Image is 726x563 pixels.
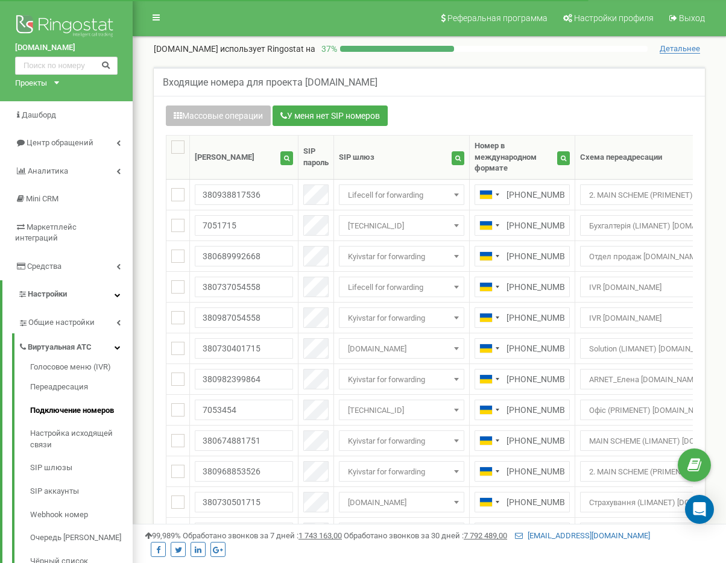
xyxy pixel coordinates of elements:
[154,43,315,55] p: [DOMAIN_NAME]
[475,307,570,328] input: 050 123 4567
[22,110,56,119] span: Дашборд
[343,187,460,204] span: Lifecell for forwarding
[475,247,503,266] div: Telephone country code
[339,184,464,205] span: Lifecell for forwarding
[220,44,315,54] span: использует Ringostat на
[28,166,68,175] span: Аналитика
[30,503,133,527] a: Webhook номер
[475,461,570,482] input: 050 123 4567
[339,369,464,389] span: Kyivstar for forwarding
[475,339,503,358] div: Telephone country code
[27,262,62,271] span: Средства
[475,338,570,359] input: 050 123 4567
[343,310,460,327] span: Kyivstar for forwarding
[26,194,58,203] span: Mini CRM
[343,464,460,480] span: Kyivstar for forwarding
[145,531,181,540] span: 99,989%
[475,215,570,236] input: 050 123 4567
[339,492,464,512] span: csbc.lifecell.ua
[343,218,460,234] span: 91.210.116.35
[574,13,654,23] span: Настройки профиля
[475,185,503,204] div: Telephone country code
[475,400,503,420] div: Telephone country code
[28,289,67,298] span: Настройки
[339,461,464,482] span: Kyivstar for forwarding
[339,246,464,266] span: Kyivstar for forwarding
[475,184,570,205] input: 050 123 4567
[339,523,464,543] span: No registration
[15,222,77,243] span: Маркетплейс интеграций
[343,402,460,419] span: 91.210.116.35
[339,215,464,236] span: 91.210.116.35
[30,480,133,503] a: SIP аккаунты
[28,342,92,353] span: Виртуальная АТС
[339,277,464,297] span: Lifecell for forwarding
[475,492,503,512] div: Telephone country code
[580,152,662,163] div: Схема переадресации
[15,42,118,54] a: [DOMAIN_NAME]
[195,152,254,163] div: [PERSON_NAME]
[475,400,570,420] input: 050 123 4567
[515,531,650,540] a: [EMAIL_ADDRESS][DOMAIN_NAME]
[183,531,342,540] span: Обработано звонков за 7 дней :
[18,309,133,333] a: Общие настройки
[30,399,133,423] a: Подключение номеров
[685,495,714,524] div: Open Intercom Messenger
[475,523,503,543] div: Telephone country code
[15,78,47,89] div: Проекты
[475,370,503,389] div: Telephone country code
[18,333,133,358] a: Виртуальная АТС
[475,492,570,512] input: 050 123 4567
[15,12,118,42] img: Ringostat logo
[27,138,93,147] span: Центр обращений
[447,13,548,23] span: Реферальная программа
[30,526,133,550] a: Очередь [PERSON_NAME]
[298,136,334,180] th: SIP пароль
[343,371,460,388] span: Kyivstar for forwarding
[475,430,570,451] input: 050 123 4567
[339,307,464,328] span: Kyivstar for forwarding
[343,248,460,265] span: Kyivstar for forwarding
[163,77,377,88] h5: Входящие номера для проекта [DOMAIN_NAME]
[339,400,464,420] span: 91.210.116.35
[475,246,570,266] input: 050 123 4567
[475,523,570,543] input: 050 123 4567
[15,57,118,75] input: Поиск по номеру
[339,430,464,451] span: Kyivstar for forwarding
[475,277,503,297] div: Telephone country code
[475,308,503,327] div: Telephone country code
[660,44,700,54] span: Детальнее
[339,152,374,163] div: SIP шлюз
[273,105,388,126] button: У меня нет SIP номеров
[475,431,503,450] div: Telephone country code
[475,140,557,174] div: Номер в международном формате
[30,456,133,480] a: SIP шлюзы
[166,105,271,126] button: Массовые операции
[298,531,342,540] u: 1 743 163,00
[475,216,503,235] div: Telephone country code
[30,362,133,376] a: Голосовое меню (IVR)
[343,494,460,511] span: csbc.lifecell.ua
[464,531,507,540] u: 7 792 489,00
[343,279,460,296] span: Lifecell for forwarding
[475,369,570,389] input: 050 123 4567
[475,462,503,481] div: Telephone country code
[30,422,133,456] a: Настройка исходящей связи
[30,376,133,399] a: Переадресация
[315,43,340,55] p: 37 %
[344,531,507,540] span: Обработано звонков за 30 дней :
[343,433,460,450] span: Kyivstar for forwarding
[343,341,460,357] span: csbc.lifecell.ua
[475,277,570,297] input: 050 123 4567
[2,280,133,309] a: Настройки
[339,338,464,359] span: csbc.lifecell.ua
[28,317,95,329] span: Общие настройки
[679,13,705,23] span: Выход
